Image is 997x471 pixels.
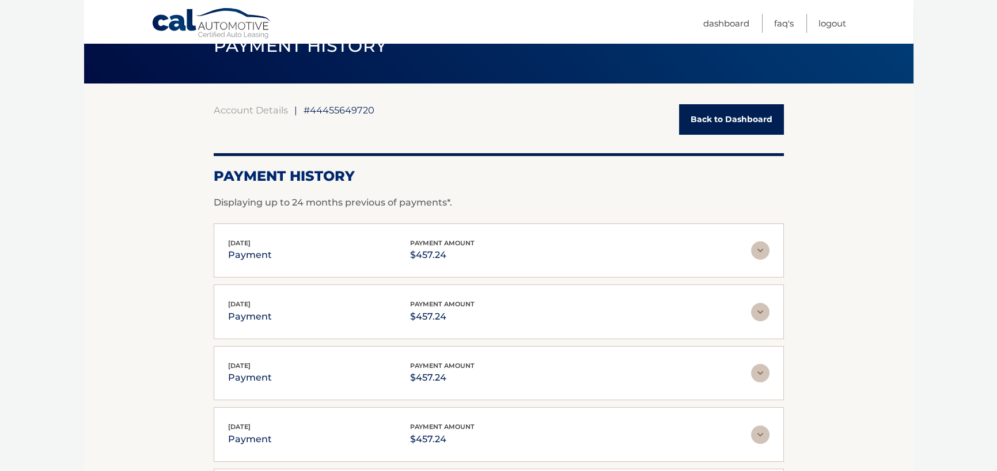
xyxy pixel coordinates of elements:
[751,241,769,260] img: accordion-rest.svg
[410,247,475,263] p: $457.24
[228,300,251,308] span: [DATE]
[151,7,272,41] a: Cal Automotive
[214,104,288,116] a: Account Details
[214,35,387,56] span: PAYMENT HISTORY
[410,370,475,386] p: $457.24
[228,370,272,386] p: payment
[679,104,784,135] a: Back to Dashboard
[751,364,769,382] img: accordion-rest.svg
[294,104,297,116] span: |
[410,239,475,247] span: payment amount
[410,309,475,325] p: $457.24
[228,309,272,325] p: payment
[818,14,846,33] a: Logout
[228,247,272,263] p: payment
[214,168,784,185] h2: Payment History
[304,104,374,116] span: #44455649720
[410,431,475,447] p: $457.24
[751,426,769,444] img: accordion-rest.svg
[410,300,475,308] span: payment amount
[410,423,475,431] span: payment amount
[228,239,251,247] span: [DATE]
[228,431,272,447] p: payment
[214,196,784,210] p: Displaying up to 24 months previous of payments*.
[410,362,475,370] span: payment amount
[703,14,749,33] a: Dashboard
[774,14,794,33] a: FAQ's
[228,362,251,370] span: [DATE]
[751,303,769,321] img: accordion-rest.svg
[228,423,251,431] span: [DATE]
